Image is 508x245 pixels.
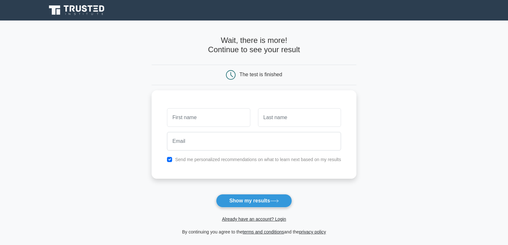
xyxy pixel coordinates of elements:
a: Already have an account? Login [222,216,286,222]
h4: Wait, there is more! Continue to see your result [152,36,356,54]
a: privacy policy [299,229,326,234]
button: Show my results [216,194,292,208]
input: Email [167,132,341,151]
input: First name [167,108,250,127]
label: Send me personalized recommendations on what to learn next based on my results [175,157,341,162]
div: By continuing you agree to the and the [148,228,360,236]
div: The test is finished [239,72,282,77]
input: Last name [258,108,341,127]
a: terms and conditions [243,229,284,234]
